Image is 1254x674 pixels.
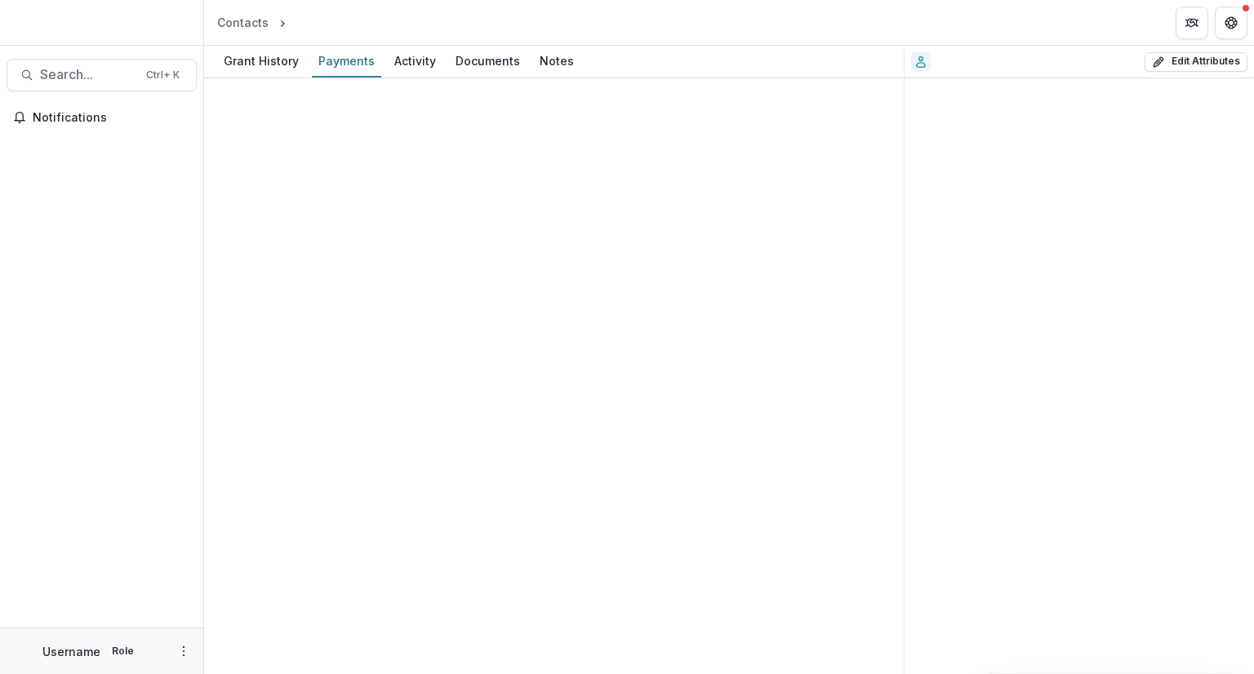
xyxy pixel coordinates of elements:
[388,46,442,78] a: Activity
[174,641,193,661] button: More
[143,66,183,84] div: Ctrl + K
[33,111,190,125] span: Notifications
[1176,7,1208,39] button: Partners
[533,46,580,78] a: Notes
[211,11,275,34] a: Contacts
[1215,7,1247,39] button: Get Help
[217,46,305,78] a: Grant History
[217,49,305,73] div: Grant History
[388,49,442,73] div: Activity
[107,644,139,658] p: Role
[217,14,269,31] div: Contacts
[312,46,381,78] a: Payments
[7,104,197,131] button: Notifications
[449,49,527,73] div: Documents
[7,59,197,91] button: Search...
[42,643,100,660] p: Username
[449,46,527,78] a: Documents
[40,67,136,82] span: Search...
[1145,52,1247,72] button: Edit Attributes
[211,11,359,34] nav: breadcrumb
[533,49,580,73] div: Notes
[312,49,381,73] div: Payments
